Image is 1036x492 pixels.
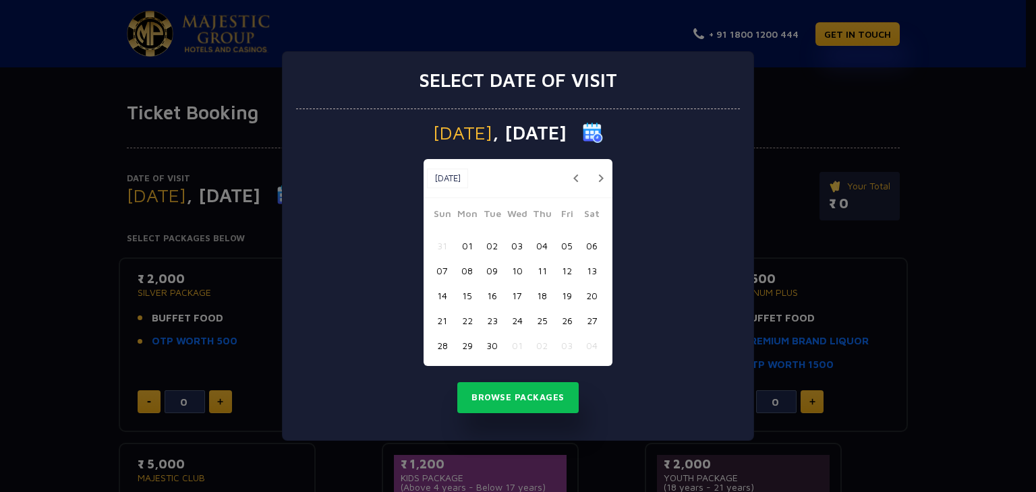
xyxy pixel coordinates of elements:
button: 23 [480,308,505,333]
button: 20 [579,283,604,308]
h3: Select date of visit [419,69,617,92]
button: 04 [529,233,554,258]
button: [DATE] [427,168,468,189]
button: 17 [505,283,529,308]
button: 07 [430,258,455,283]
button: 15 [455,283,480,308]
button: 02 [529,333,554,358]
button: 16 [480,283,505,308]
button: 19 [554,283,579,308]
button: 06 [579,233,604,258]
img: calender icon [583,123,603,143]
button: 14 [430,283,455,308]
button: 01 [505,333,529,358]
button: 21 [430,308,455,333]
span: Fri [554,206,579,225]
button: 26 [554,308,579,333]
button: 31 [430,233,455,258]
button: 03 [554,333,579,358]
button: 10 [505,258,529,283]
span: , [DATE] [492,123,567,142]
span: Mon [455,206,480,225]
button: 12 [554,258,579,283]
button: Browse Packages [457,382,579,413]
button: 01 [455,233,480,258]
button: 03 [505,233,529,258]
button: 25 [529,308,554,333]
span: Sun [430,206,455,225]
span: [DATE] [433,123,492,142]
button: 29 [455,333,480,358]
span: Tue [480,206,505,225]
button: 22 [455,308,480,333]
button: 09 [480,258,505,283]
span: Wed [505,206,529,225]
button: 05 [554,233,579,258]
button: 18 [529,283,554,308]
button: 08 [455,258,480,283]
button: 24 [505,308,529,333]
button: 04 [579,333,604,358]
button: 11 [529,258,554,283]
button: 27 [579,308,604,333]
button: 28 [430,333,455,358]
button: 13 [579,258,604,283]
button: 02 [480,233,505,258]
button: 30 [480,333,505,358]
span: Thu [529,206,554,225]
span: Sat [579,206,604,225]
